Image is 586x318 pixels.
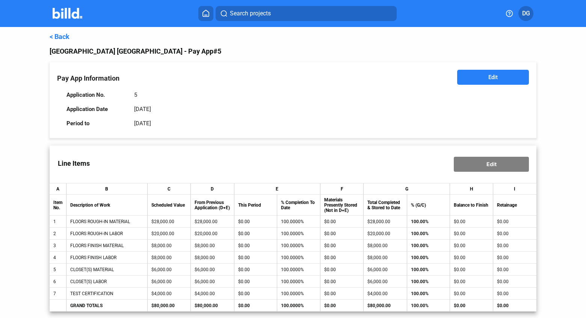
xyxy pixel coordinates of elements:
div: $0.00 [497,255,533,260]
label: Line Items [50,152,98,175]
div: $6,000.00 [151,279,187,284]
div: $0.00 [454,279,489,284]
div: $0.00 [454,291,489,296]
button: Edit [457,70,529,85]
th: % Completion To Date [277,195,320,216]
div: $8,000.00 [151,255,187,260]
div: $6,000.00 [195,279,230,284]
td: 100.00% [407,288,450,300]
td: 100.00% [407,252,450,264]
div: [GEOGRAPHIC_DATA] [GEOGRAPHIC_DATA] - Pay App [50,46,536,57]
td: 100.00% [407,276,450,288]
div: $28,000.00 [367,219,403,224]
div: $0.00 [497,267,533,272]
div: $0.00 [454,231,489,236]
th: Materials Presently Stored (Not in D+E) [320,195,364,216]
div: $0.00 [454,267,489,272]
td: $0.00 [234,300,277,312]
div: [DATE] [134,106,151,112]
th: This Period [234,195,277,216]
div: $28,000.00 [151,219,187,224]
td: $0.00 [450,300,493,312]
button: Search projects [216,6,397,21]
th: E [234,183,321,195]
div: FLOORS ROUGH-IN LABOR [70,231,143,236]
th: Balance to Finish [450,195,493,216]
div: Application Date [66,106,127,112]
span: Search projects [230,9,271,18]
td: 100.00% [407,264,450,276]
div: $4,000.00 [151,291,187,296]
div: FLOORS FINISH MATERIAL [70,243,143,248]
div: $8,000.00 [195,255,230,260]
div: $6,000.00 [195,267,230,272]
div: $6,000.00 [367,279,403,284]
th: F [320,183,364,195]
div: 5 [134,91,137,98]
div: $0.00 [497,291,533,296]
div: $0.00 [454,243,489,248]
th: I [493,183,536,195]
div: $8,000.00 [195,243,230,248]
div: $20,000.00 [367,231,403,236]
div: 6 [53,279,62,284]
th: H [450,183,493,195]
div: $4,000.00 [367,291,403,296]
th: C [148,183,191,195]
th: From Previous Application (D+E) [191,195,234,216]
div: $8,000.00 [367,255,403,260]
div: $0.00 [497,279,533,284]
td: $80,000.00 [148,300,191,312]
th: Scheduled Value [148,195,191,216]
div: CLOSET(S) MATERIAL [70,267,143,272]
div: $0.00 [454,255,489,260]
div: 4 [53,255,62,260]
div: $8,000.00 [367,243,403,248]
td: $0.00 [493,300,536,312]
div: $6,000.00 [151,267,187,272]
div: $20,000.00 [195,231,230,236]
div: FLOORS ROUGH-IN MATERIAL [70,219,143,224]
div: $6,000.00 [367,267,403,272]
span: Edit [486,161,497,167]
td: 100.00% [407,216,450,228]
div: FLOORS FINISH LABOR [70,255,143,260]
td: 100.00% [407,228,450,240]
button: Edit [454,157,529,172]
div: 1 [53,219,62,224]
td: GRAND TOTALS [66,300,148,312]
div: $0.00 [497,243,533,248]
th: Description of Work [66,195,148,216]
td: 100.00% [407,300,450,312]
td: $80,000.00 [191,300,234,312]
button: DG [518,6,533,21]
div: Period to [66,120,127,127]
td: $80,000.00 [364,300,407,312]
div: $28,000.00 [195,219,230,224]
div: 7 [53,291,62,296]
div: $4,000.00 [195,291,230,296]
div: $0.00 [454,219,489,224]
div: $8,000.00 [151,243,187,248]
th: Total Completed & Stored to Date [364,195,407,216]
div: $0.00 [497,231,533,236]
div: [DATE] [134,120,151,127]
span: #5 [213,47,221,55]
th: Retainage [493,195,536,216]
div: TEST CERTIFICATION [70,291,143,296]
th: Item No. [50,195,66,216]
span: Edit [488,73,498,81]
span: DG [522,9,530,18]
div: 3 [53,243,62,248]
td: $0.00 [320,300,364,312]
img: Billd Company Logo [53,8,82,19]
td: 100.0000% [277,300,320,312]
span: Pay App Information [57,74,119,82]
th: D [191,183,234,195]
th: B [66,183,148,195]
div: 5 [53,267,62,272]
th: G [364,183,450,195]
th: % (G/C) [407,195,450,216]
div: 2 [53,231,62,236]
div: $0.00 [497,219,533,224]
